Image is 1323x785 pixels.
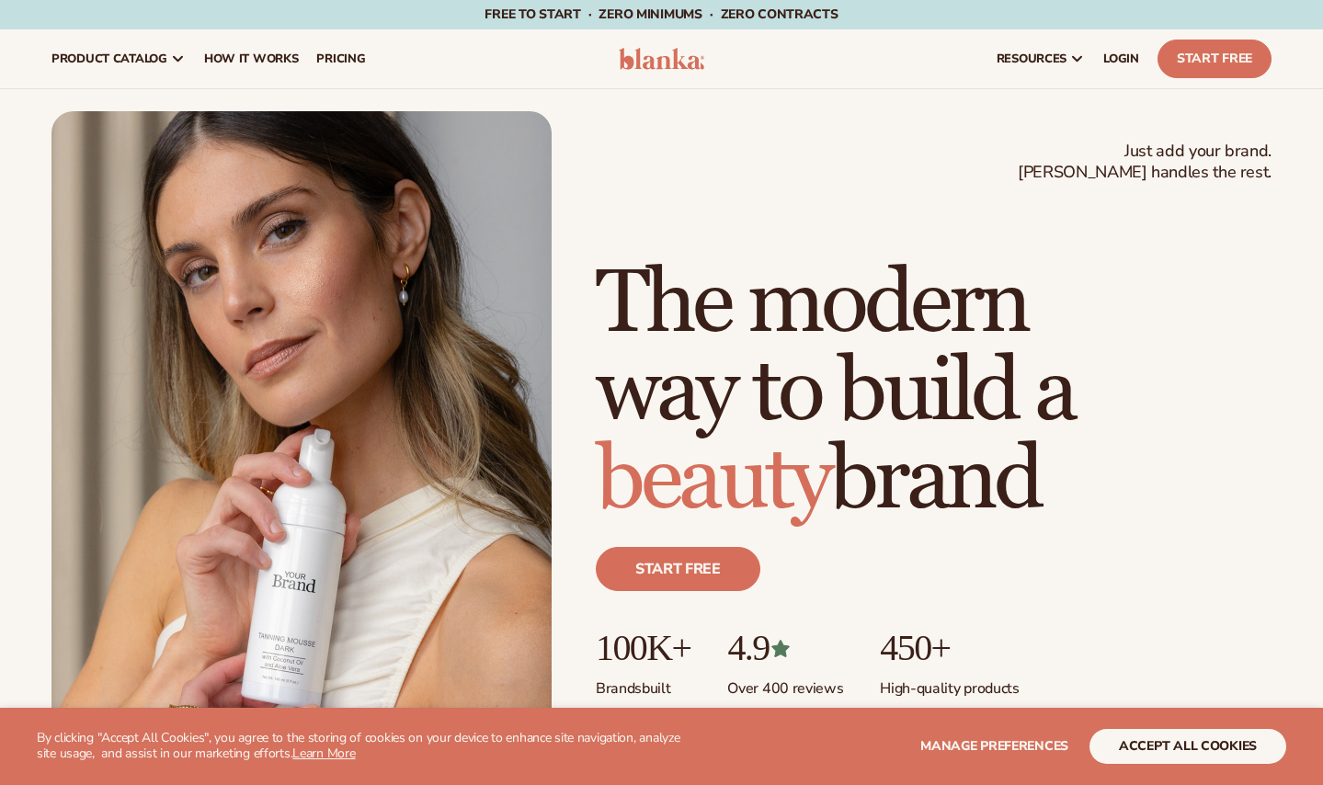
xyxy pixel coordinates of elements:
span: LOGIN [1103,51,1139,66]
a: LOGIN [1094,29,1148,88]
p: 100K+ [596,628,690,668]
p: High-quality products [880,668,1019,699]
a: How It Works [195,29,308,88]
img: logo [619,48,705,70]
span: pricing [316,51,365,66]
a: pricing [307,29,374,88]
a: Learn More [292,745,355,762]
a: resources [987,29,1094,88]
a: product catalog [42,29,195,88]
button: Manage preferences [920,729,1068,764]
p: Over 400 reviews [727,668,843,699]
span: Free to start · ZERO minimums · ZERO contracts [485,6,838,23]
span: resources [997,51,1066,66]
span: product catalog [51,51,167,66]
p: 450+ [880,628,1019,668]
button: accept all cookies [1089,729,1286,764]
p: 4.9 [727,628,843,668]
span: Just add your brand. [PERSON_NAME] handles the rest. [1018,141,1272,184]
span: How It Works [204,51,299,66]
span: beauty [596,427,829,534]
p: By clicking "Accept All Cookies", you agree to the storing of cookies on your device to enhance s... [37,731,690,762]
img: Female holding tanning mousse. [51,111,552,742]
span: Manage preferences [920,737,1068,755]
a: Start free [596,547,760,591]
a: Start Free [1158,40,1272,78]
p: Brands built [596,668,690,699]
h1: The modern way to build a brand [596,260,1272,525]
